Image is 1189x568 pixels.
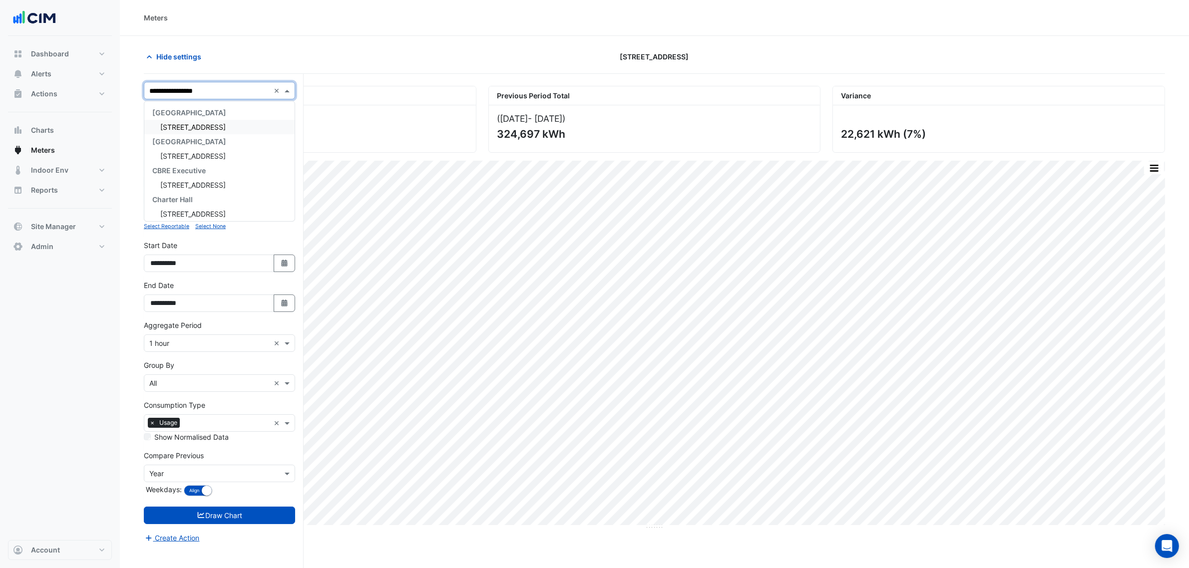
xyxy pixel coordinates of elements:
span: Admin [31,242,53,252]
small: Select Reportable [144,223,189,230]
fa-icon: Select Date [280,259,289,268]
button: Meters [8,140,112,160]
span: Reports [31,185,58,195]
small: Select None [195,223,226,230]
button: Create Action [144,532,200,544]
button: Reports [8,180,112,200]
div: Current Period Total [144,86,476,105]
app-icon: Reports [13,185,23,195]
button: Admin [8,237,112,257]
app-icon: Indoor Env [13,165,23,175]
span: [GEOGRAPHIC_DATA] [152,108,226,117]
span: [STREET_ADDRESS] [160,152,226,160]
span: × [148,418,157,428]
button: Site Manager [8,217,112,237]
span: Site Manager [31,222,76,232]
label: Consumption Type [144,400,205,410]
div: 324,697 kWh [497,128,810,140]
span: [GEOGRAPHIC_DATA] [152,137,226,146]
button: Select None [195,222,226,231]
div: 347,318 kWh [152,128,466,140]
div: Previous Period Total [489,86,820,105]
span: Dashboard [31,49,69,59]
img: Company Logo [12,8,57,28]
button: Hide settings [144,48,208,65]
button: Account [8,540,112,560]
button: Charts [8,120,112,140]
button: Indoor Env [8,160,112,180]
app-icon: Site Manager [13,222,23,232]
ng-dropdown-panel: Options list [144,101,295,222]
app-icon: Alerts [13,69,23,79]
app-icon: Dashboard [13,49,23,59]
div: 22,621 kWh (7%) [841,128,1155,140]
div: ([DATE] ) [152,113,468,124]
app-icon: Actions [13,89,23,99]
label: Aggregate Period [144,320,202,330]
span: Hide settings [156,51,201,62]
span: Charts [31,125,54,135]
button: Draw Chart [144,507,295,524]
span: [STREET_ADDRESS] [160,210,226,218]
app-icon: Meters [13,145,23,155]
label: Start Date [144,240,177,251]
span: Usage [157,418,180,428]
span: - [DATE] [528,113,562,124]
label: Show Normalised Data [154,432,229,442]
span: [STREET_ADDRESS] [620,51,689,62]
span: Alerts [31,69,51,79]
span: [STREET_ADDRESS] [160,123,226,131]
label: Group By [144,360,174,370]
span: Actions [31,89,57,99]
div: Open Intercom Messenger [1155,534,1179,558]
button: Dashboard [8,44,112,64]
span: Account [31,545,60,555]
span: Clear [274,338,282,348]
span: Meters [31,145,55,155]
label: Weekdays: [144,484,182,495]
button: More Options [1144,162,1164,174]
span: CBRE Executive [152,166,206,175]
div: ([DATE] ) [497,113,812,124]
label: End Date [144,280,174,290]
label: Compare Previous [144,450,204,461]
div: Variance [833,86,1165,105]
span: Clear [274,85,282,96]
button: Actions [8,84,112,104]
div: Meters [144,12,168,23]
button: Alerts [8,64,112,84]
span: Clear [274,418,282,428]
app-icon: Admin [13,242,23,252]
app-icon: Charts [13,125,23,135]
span: [STREET_ADDRESS] [160,181,226,189]
fa-icon: Select Date [280,299,289,307]
span: Indoor Env [31,165,68,175]
span: Clear [274,378,282,388]
button: Select Reportable [144,222,189,231]
span: Charter Hall [152,195,193,204]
